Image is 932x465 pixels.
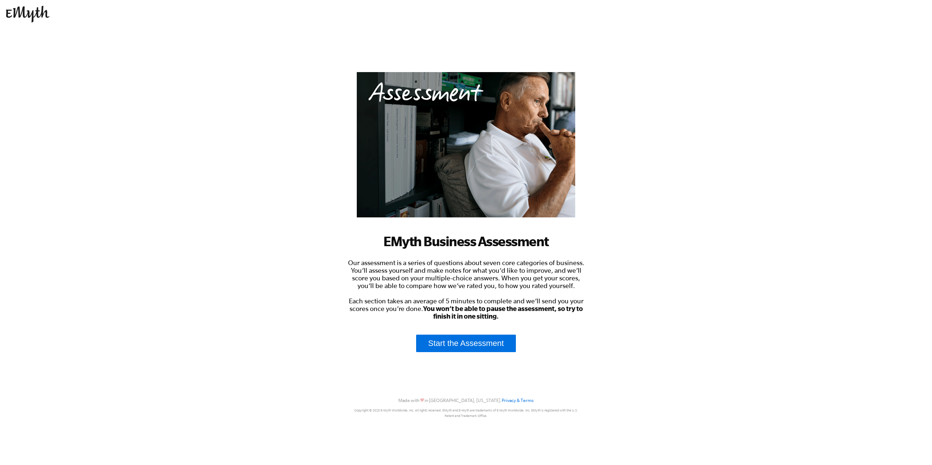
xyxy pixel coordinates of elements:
img: business-systems-assessment [357,72,575,217]
p: Made with in [GEOGRAPHIC_DATA], [US_STATE]. [353,397,579,404]
img: EMyth [6,6,50,23]
strong: You won’t be able to pause the assessment, so try to finish it in one sitting. [423,305,583,320]
iframe: Chat Widget [896,430,932,465]
h1: EMyth Business Assessment [346,233,586,249]
a: Start the Assessment [416,335,516,352]
p: Copyright © 2025 E-Myth Worldwide, Inc. All rights reserved. EMyth and E-Myth are trademarks of E... [353,408,579,419]
span: Our assessment is a series of questions about seven core categories of business. You’ll assess yo... [348,259,584,320]
a: Privacy & Terms [502,398,534,403]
